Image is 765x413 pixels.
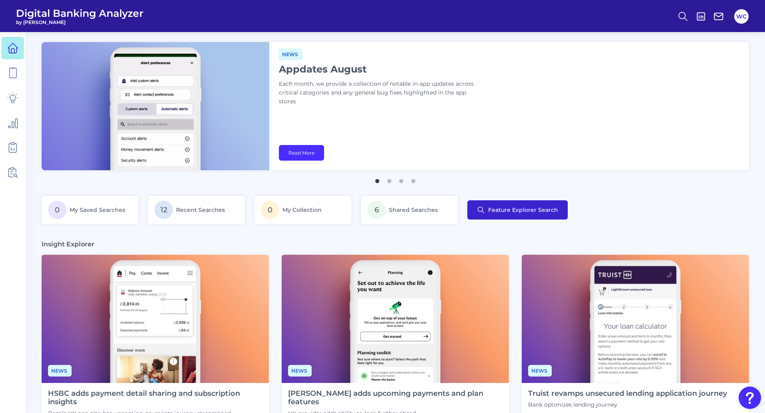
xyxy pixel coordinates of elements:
img: bannerImg [42,42,269,170]
button: 1 [373,175,381,183]
h4: [PERSON_NAME] adds upcoming payments and plan features [288,389,503,407]
img: News - Phone.png [42,255,269,383]
span: News [48,365,72,377]
h4: HSBC adds payment detail sharing and subscription insights [48,389,262,407]
span: by [PERSON_NAME] [16,19,144,25]
span: My Saved Searches [70,206,125,214]
button: 4 [409,175,417,183]
span: My Collection [282,206,322,214]
span: Recent Searches [176,206,225,214]
span: 0 [48,201,66,219]
span: News [288,365,312,377]
span: News [279,48,302,60]
a: News [48,367,72,374]
img: News - Phone (3).png [522,255,749,383]
a: 0My Saved Searches [42,196,138,224]
button: WC [734,9,749,24]
span: Feature Explorer Search [488,207,558,213]
button: Feature Explorer Search [467,200,568,220]
button: 2 [385,175,393,183]
span: Shared Searches [389,206,438,214]
a: 0My Collection [254,196,351,224]
a: Read More [279,145,324,161]
img: News - Phone (4).png [282,255,509,383]
span: 6 [367,201,386,219]
h4: Truist revamps unsecured lending application journey [528,389,727,398]
button: Open Resource Center [739,387,761,409]
span: 12 [154,201,173,219]
a: News [528,367,552,374]
h1: Appdates August [279,63,479,75]
span: Digital Banking Analyzer [16,7,144,19]
p: Bank optimizes lending journey [528,401,727,408]
span: News [528,365,552,377]
span: 0 [261,201,279,219]
p: Each month, we provide a collection of notable in-app updates across critical categories and any ... [279,80,479,106]
h3: Insight Explorer [42,240,94,248]
button: 3 [397,175,405,183]
a: 12Recent Searches [148,196,245,224]
a: News [279,50,302,58]
a: News [288,367,312,374]
a: 6Shared Searches [361,196,458,224]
